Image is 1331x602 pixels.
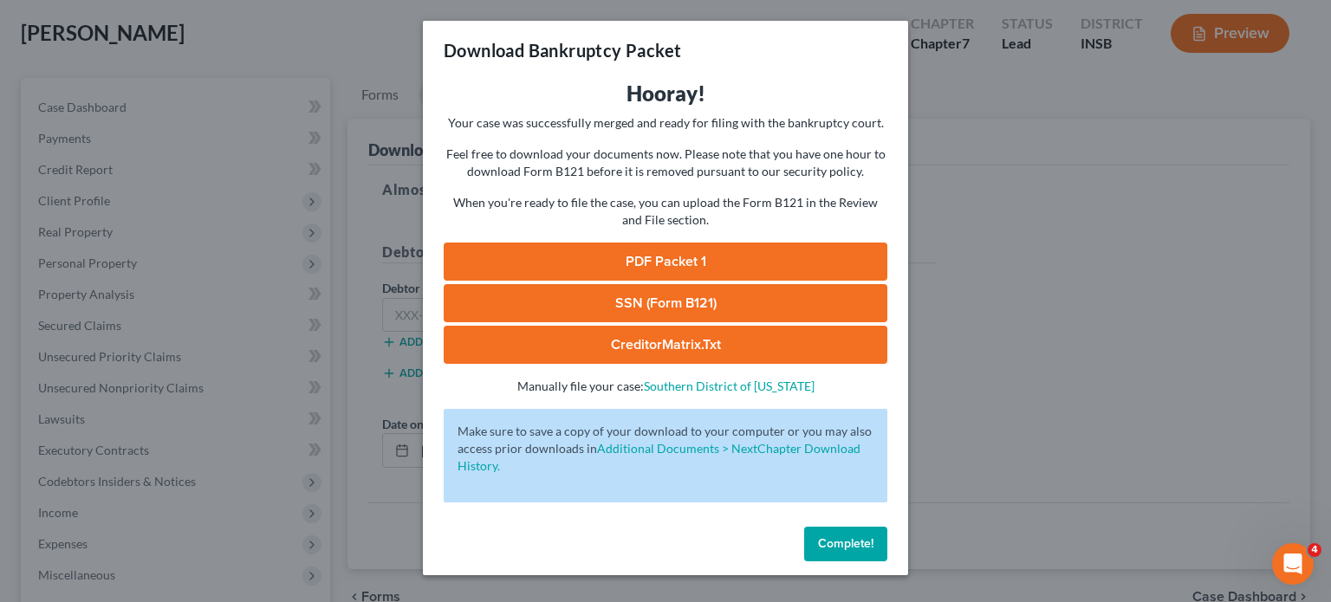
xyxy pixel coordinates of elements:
[644,379,815,393] a: Southern District of [US_STATE]
[444,114,887,132] p: Your case was successfully merged and ready for filing with the bankruptcy court.
[444,326,887,364] a: CreditorMatrix.txt
[444,80,887,107] h3: Hooray!
[444,284,887,322] a: SSN (Form B121)
[1308,543,1321,557] span: 4
[1272,543,1314,585] iframe: Intercom live chat
[804,527,887,561] button: Complete!
[444,243,887,281] a: PDF Packet 1
[458,423,873,475] p: Make sure to save a copy of your download to your computer or you may also access prior downloads in
[444,146,887,180] p: Feel free to download your documents now. Please note that you have one hour to download Form B12...
[444,38,681,62] h3: Download Bankruptcy Packet
[444,194,887,229] p: When you're ready to file the case, you can upload the Form B121 in the Review and File section.
[458,441,860,473] a: Additional Documents > NextChapter Download History.
[818,536,873,551] span: Complete!
[444,378,887,395] p: Manually file your case:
